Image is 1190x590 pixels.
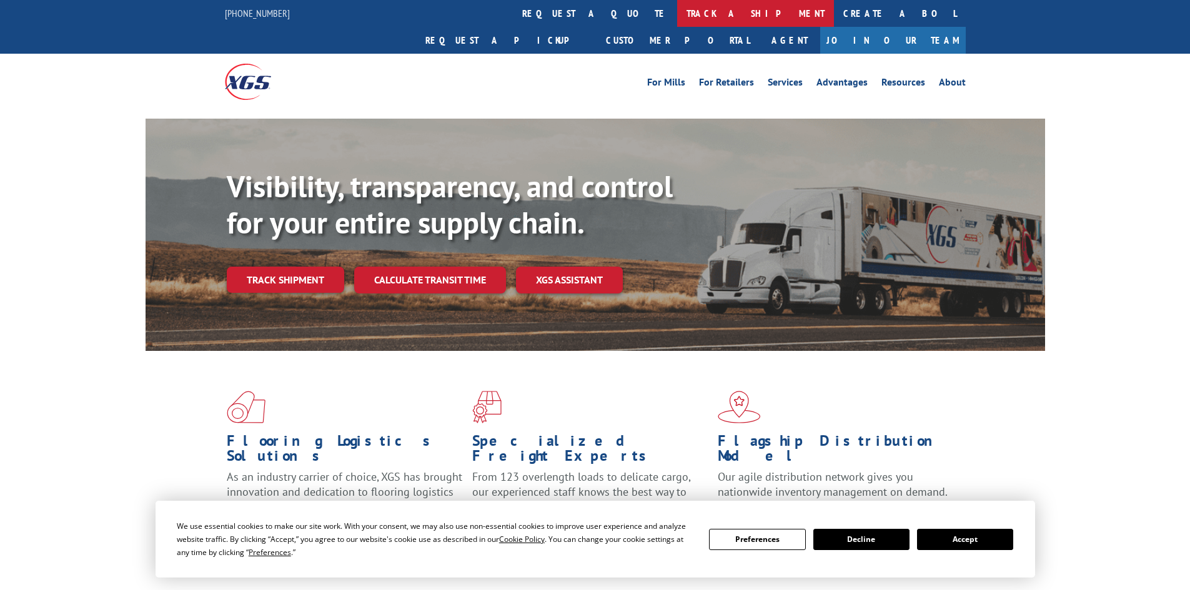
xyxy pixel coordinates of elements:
h1: Flooring Logistics Solutions [227,433,463,470]
b: Visibility, transparency, and control for your entire supply chain. [227,167,673,242]
a: Join Our Team [820,27,966,54]
a: Agent [759,27,820,54]
img: xgs-icon-focused-on-flooring-red [472,391,502,423]
a: Calculate transit time [354,267,506,293]
a: Request a pickup [416,27,597,54]
div: We use essential cookies to make our site work. With your consent, we may also use non-essential ... [177,519,694,559]
a: XGS ASSISTANT [516,267,623,293]
div: Cookie Consent Prompt [156,501,1035,578]
img: xgs-icon-flagship-distribution-model-red [718,391,761,423]
button: Decline [813,529,910,550]
span: Our agile distribution network gives you nationwide inventory management on demand. [718,470,948,499]
span: Preferences [249,547,291,558]
a: Track shipment [227,267,344,293]
a: [PHONE_NUMBER] [225,7,290,19]
a: About [939,77,966,91]
h1: Specialized Freight Experts [472,433,708,470]
a: Resources [881,77,925,91]
button: Preferences [709,529,805,550]
a: Customer Portal [597,27,759,54]
button: Accept [917,529,1013,550]
a: Advantages [816,77,868,91]
span: As an industry carrier of choice, XGS has brought innovation and dedication to flooring logistics... [227,470,462,514]
h1: Flagship Distribution Model [718,433,954,470]
span: Cookie Policy [499,534,545,544]
a: For Mills [647,77,685,91]
a: Services [768,77,803,91]
img: xgs-icon-total-supply-chain-intelligence-red [227,391,265,423]
p: From 123 overlength loads to delicate cargo, our experienced staff knows the best way to move you... [472,470,708,525]
a: For Retailers [699,77,754,91]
